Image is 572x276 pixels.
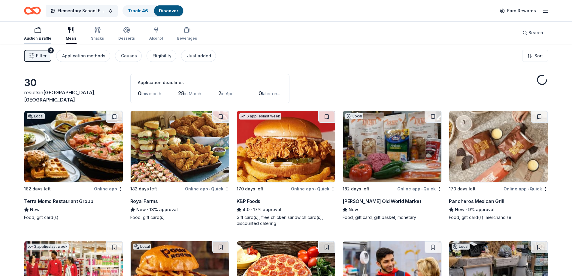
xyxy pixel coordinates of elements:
button: Eligibility [147,50,176,62]
div: 13% approval [130,206,229,213]
div: KBP Foods [237,198,260,205]
div: Desserts [118,36,135,41]
button: Desserts [118,24,135,44]
div: Terra Momo Restaurant Group [24,198,93,205]
span: 0 [138,90,141,96]
div: Food, gift card(s), merchandise [449,214,548,220]
span: • [147,207,148,212]
button: Elementary School Fundraiser/ Tricky Tray [46,5,118,17]
span: Sort [534,52,543,59]
a: Image for Livoti's Old World MarketLocal182 days leftOnline app•Quick[PERSON_NAME] Old World Mark... [343,111,442,220]
div: 6 applies last week [239,113,281,120]
img: Image for Terra Momo Restaurant Group [24,111,123,182]
span: • [528,187,529,191]
span: New [136,206,146,213]
span: in [24,89,96,103]
a: Image for Royal Farms182 days leftOnline app•QuickRoyal FarmsNew•13% approvalFood, gift card(s) [130,111,229,220]
div: Gift card(s), free chicken sandwich card(s), discounted catering [237,214,336,226]
div: Food, gift card, gift basket, monetary [343,214,442,220]
div: Food, gift card(s) [130,214,229,220]
a: Discover [159,8,178,13]
a: Image for Terra Momo Restaurant GroupLocal182 days leftOnline appTerra Momo Restaurant GroupNewFo... [24,111,123,220]
span: this month [141,91,161,96]
span: • [421,187,422,191]
button: Meals [66,24,77,44]
span: • [250,207,252,212]
button: Sort [522,50,548,62]
span: • [315,187,316,191]
div: Online app Quick [397,185,442,193]
div: Online app Quick [185,185,229,193]
a: Track· 46 [128,8,148,13]
img: Image for Livoti's Old World Market [343,111,441,182]
a: Earn Rewards [496,5,540,16]
div: 30 [24,77,123,89]
div: Online app [94,185,123,193]
div: 182 days left [24,185,51,193]
span: in April [221,91,235,96]
span: Elementary School Fundraiser/ Tricky Tray [58,7,106,14]
span: • [466,207,467,212]
div: 170 days left [237,185,263,193]
div: 17% approval [237,206,336,213]
button: Auction & raffle [24,24,51,44]
span: later on... [262,91,280,96]
span: Search [528,29,543,36]
div: [PERSON_NAME] Old World Market [343,198,421,205]
span: 2 [218,90,221,96]
div: Application methods [62,52,105,59]
button: Search [518,27,548,39]
div: Application deadlines [138,79,282,86]
div: Pancheros Mexican Grill [449,198,504,205]
div: Online app Quick [504,185,548,193]
button: Snacks [91,24,104,44]
div: Food, gift card(s) [24,214,123,220]
div: Snacks [91,36,104,41]
button: Filter3 [24,50,51,62]
div: 182 days left [343,185,369,193]
button: Track· 46Discover [123,5,184,17]
a: Image for Pancheros Mexican Grill170 days leftOnline app•QuickPancheros Mexican GrillNew•9% appro... [449,111,548,220]
img: Image for Pancheros Mexican Grill [449,111,548,182]
button: Alcohol [149,24,163,44]
button: Causes [115,50,142,62]
span: New [349,206,358,213]
button: Beverages [177,24,197,44]
div: Online app Quick [291,185,335,193]
div: 182 days left [130,185,157,193]
span: in March [184,91,201,96]
div: Causes [121,52,137,59]
button: Just added [181,50,216,62]
span: Filter [36,52,47,59]
div: Meals [66,36,77,41]
span: 28 [178,90,184,96]
div: Eligibility [153,52,171,59]
a: Image for KBP Foods6 applieslast week170 days leftOnline app•QuickKBP Foods4.0•17% approvalGift c... [237,111,336,226]
div: Royal Farms [130,198,158,205]
div: Local [452,244,470,250]
div: 170 days left [449,185,476,193]
button: Application methods [56,50,110,62]
div: Just added [187,52,211,59]
img: Image for Royal Farms [131,111,229,182]
img: Image for KBP Foods [237,111,335,182]
div: Beverages [177,36,197,41]
span: New [30,206,40,213]
div: Local [345,113,363,119]
div: Local [133,244,151,250]
span: 4.0 [243,206,250,213]
div: results [24,89,123,103]
span: 0 [259,90,262,96]
a: Home [24,4,41,18]
div: 3 [48,47,54,53]
div: Alcohol [149,36,163,41]
div: Auction & raffle [24,36,51,41]
div: 3 applies last week [27,244,69,250]
span: New [455,206,465,213]
span: [GEOGRAPHIC_DATA], [GEOGRAPHIC_DATA] [24,89,96,103]
span: • [209,187,210,191]
div: Local [27,113,45,119]
div: 9% approval [449,206,548,213]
